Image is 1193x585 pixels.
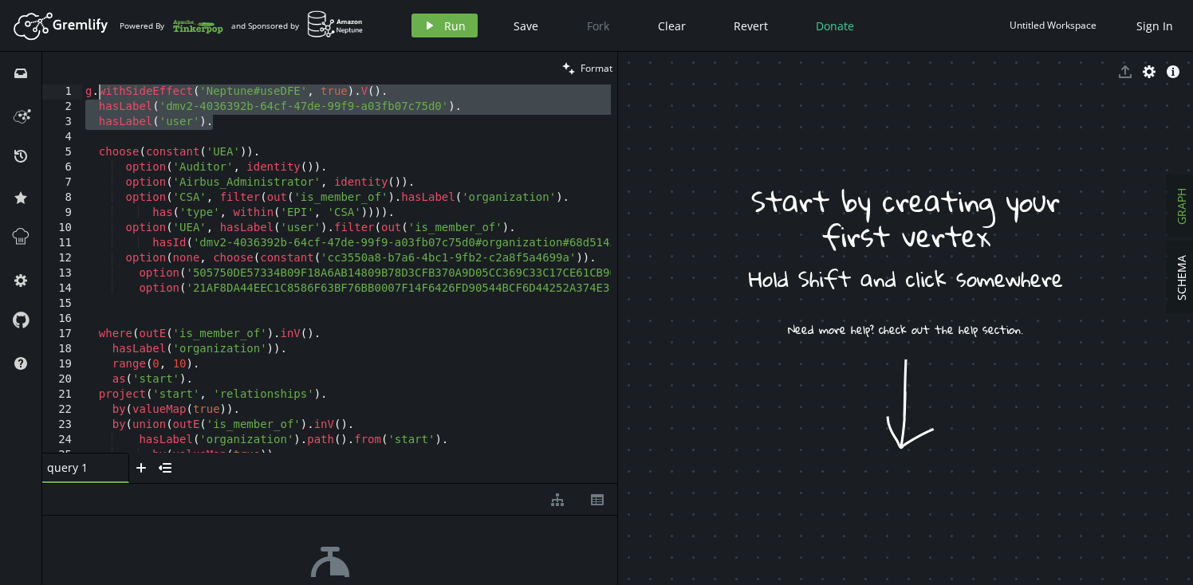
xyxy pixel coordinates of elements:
div: 7 [42,175,82,190]
div: 10 [42,221,82,236]
div: 8 [42,190,82,206]
div: 17 [42,327,82,342]
div: 24 [42,433,82,448]
button: Run [411,14,478,37]
div: 21 [42,387,82,402]
span: Run [444,18,466,33]
div: 5 [42,145,82,160]
div: 9 [42,206,82,221]
div: 18 [42,342,82,357]
span: query 1 [47,460,111,475]
div: 19 [42,357,82,372]
span: Revert [734,18,768,33]
button: Save [502,14,550,37]
div: Untitled Workspace [1010,19,1097,31]
div: 13 [42,266,82,281]
span: SCHEMA [1174,255,1189,300]
div: and Sponsored by [231,10,364,41]
span: Format [581,61,612,75]
button: Revert [722,14,780,37]
span: Sign In [1136,18,1173,33]
div: 12 [42,251,82,266]
div: 25 [42,448,82,463]
div: 15 [42,296,82,312]
span: GRAPH [1174,188,1189,225]
button: Format [557,52,617,84]
button: Clear [646,14,698,37]
div: Powered By [120,12,223,40]
div: 23 [42,418,82,433]
button: Fork [574,14,622,37]
div: 6 [42,160,82,175]
div: 2 [42,100,82,115]
div: 16 [42,312,82,327]
div: 20 [42,372,82,387]
div: 11 [42,236,82,251]
span: Save [514,18,538,33]
div: 14 [42,281,82,296]
span: Clear [658,18,686,33]
img: AWS Neptune [307,10,364,38]
div: 1 [42,84,82,100]
span: Fork [587,18,609,33]
button: Sign In [1128,14,1181,37]
button: Donate [804,14,866,37]
div: 22 [42,402,82,418]
span: Donate [816,18,854,33]
div: 4 [42,130,82,145]
div: 3 [42,115,82,130]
